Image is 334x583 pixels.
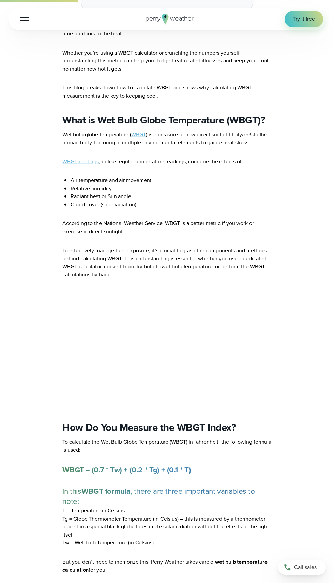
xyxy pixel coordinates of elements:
strong: wet bulb temperature calculation [62,558,267,574]
strong: WBGT formula [81,485,131,497]
em: feels [242,131,254,139]
li: Tw = Wet-bulb Temperature (in Celsius) [62,539,271,547]
a: Try it free [285,11,323,27]
p: Wet bulb globe temperature ( ) is a measure of how direct sunlight truly to the human body, facto... [62,131,271,147]
a: WBGT [131,131,146,139]
a: Call sales [278,560,326,575]
p: To calculate the Wet Bulb Globe Temperature (WBGT) in fahrenheit, the following formula is used: [62,438,271,454]
strong: What is Wet Bulb Globe Temperature (WBGT)? [62,113,265,128]
li: Cloud cover (solar radiation) [71,201,271,209]
p: In this , there are three important variables to note: [62,486,271,507]
span: Try it free [293,15,315,23]
li: Air temperature and air movement [71,176,271,185]
p: But you don’t need to memorize this. Perry Weather takes care of for you! [62,558,271,574]
p: According to the National Weather Service, WBGT is a better metric if you work or exercise in dir... [62,219,271,235]
p: To effectively manage heat exposure, it’s crucial to grasp the components and methods behind calc... [62,247,271,279]
p: Whether you’re using a WBGT calculator or crunching the numbers yourself, understanding this metr... [62,49,271,73]
li: Relative humidity [71,185,271,193]
p: , unlike regular temperature readings, combine the effects of: [62,158,271,166]
li: Tg = Globe Thermometer Temperature (in Celsius) – this is measured by a thermometer placed in a s... [62,515,271,539]
li: Radiant heat or Sun angle [71,192,271,201]
a: WBGT readings [62,158,99,165]
strong: WBGT = (0.7 * Tw) + (0.2 * Tg) + (0.1 * T) [62,464,191,476]
span: Call sales [294,563,317,571]
p: This blog breaks down how to calculate WBGT and shows why calculating WBGT measurement is the key... [62,84,271,100]
h2: How Do You Measure the WBGT Index? [62,421,271,434]
li: T = Temperature in Celsius [62,507,271,515]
